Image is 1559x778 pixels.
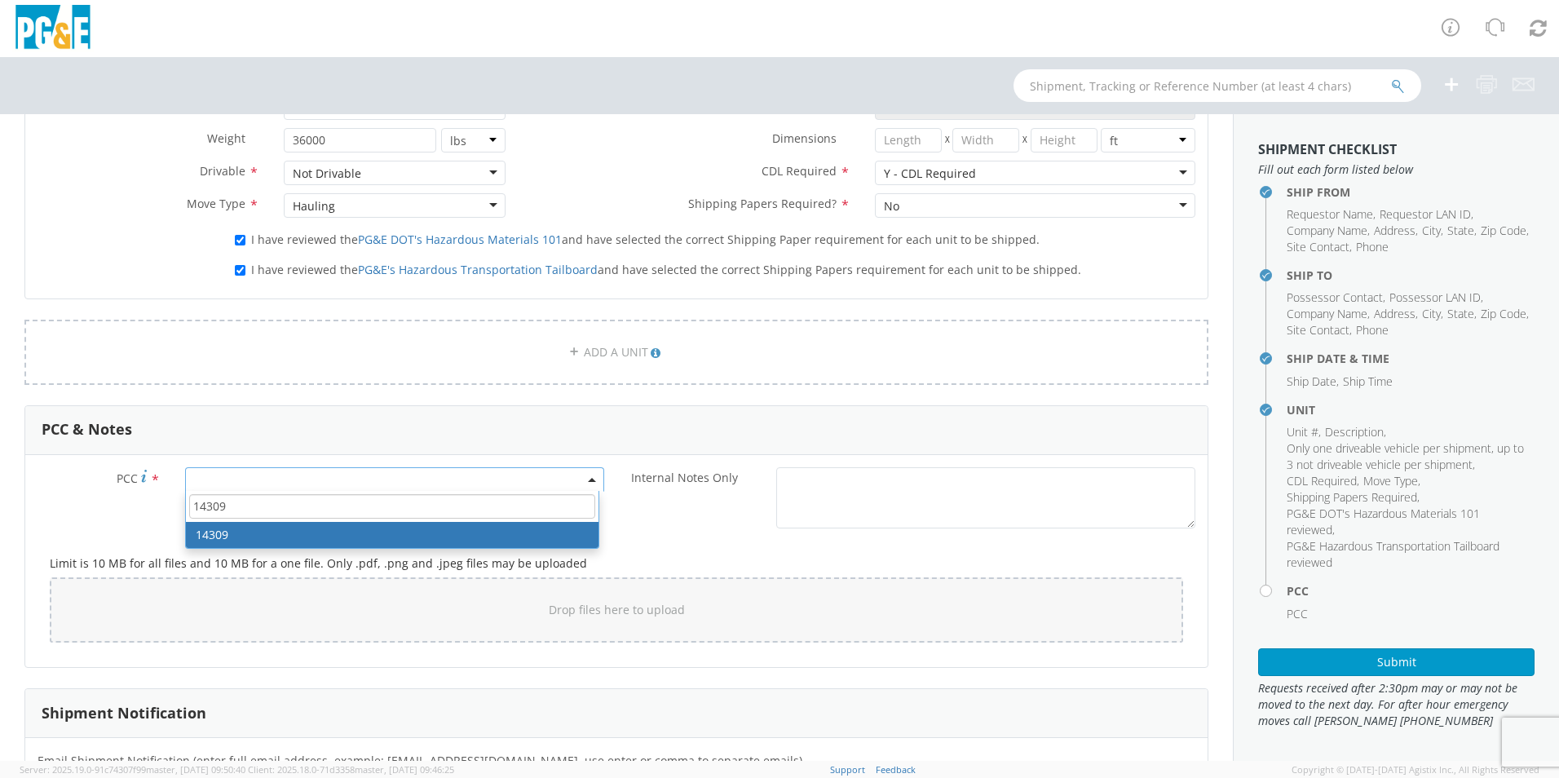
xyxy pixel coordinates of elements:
[1287,239,1352,255] li: ,
[200,163,245,179] span: Drivable
[1287,290,1383,305] span: Possessor Contact
[772,130,837,146] span: Dimensions
[1014,69,1421,102] input: Shipment, Tracking or Reference Number (at least 4 chars)
[1287,223,1367,238] span: Company Name
[1287,186,1535,198] h4: Ship From
[1287,424,1318,440] span: Unit #
[1422,306,1443,322] li: ,
[1389,290,1483,306] li: ,
[117,471,138,486] span: PCC
[1363,473,1418,488] span: Move Type
[358,232,562,247] a: PG&E DOT's Hazardous Materials 101
[1325,424,1384,440] span: Description
[1287,352,1535,365] h4: Ship Date & Time
[1287,424,1321,440] li: ,
[187,196,245,211] span: Move Type
[38,753,802,768] span: Email Shipment Notification (enter full email address, example: jdoe01@agistix.com, use enter or ...
[1287,374,1336,389] span: Ship Date
[830,763,865,776] a: Support
[1287,440,1530,473] li: ,
[1422,223,1441,238] span: City
[1447,306,1474,321] span: State
[1343,374,1393,389] span: Ship Time
[1287,322,1349,338] span: Site Contact
[355,763,454,776] span: master, [DATE] 09:46:25
[1422,223,1443,239] li: ,
[1380,206,1471,222] span: Requestor LAN ID
[1287,239,1349,254] span: Site Contact
[50,557,1183,569] h5: Limit is 10 MB for all files and 10 MB for a one file. Only .pdf, .png and .jpeg files may be upl...
[1258,161,1535,178] span: Fill out each form listed below
[1287,506,1530,538] li: ,
[251,232,1040,247] span: I have reviewed the and have selected the correct Shipping Paper requirement for each unit to be ...
[146,763,245,776] span: master, [DATE] 09:50:40
[884,166,976,182] div: Y - CDL Required
[1287,440,1524,472] span: Only one driveable vehicle per shipment, up to 3 not driveable vehicle per shipment
[1292,763,1539,776] span: Copyright © [DATE]-[DATE] Agistix Inc., All Rights Reserved
[1287,606,1308,621] span: PCC
[1389,290,1481,305] span: Possessor LAN ID
[293,198,335,214] div: Hauling
[1374,223,1415,238] span: Address
[1481,223,1526,238] span: Zip Code
[1287,223,1370,239] li: ,
[762,163,837,179] span: CDL Required
[884,198,899,214] div: No
[248,763,454,776] span: Client: 2025.18.0-71d3358
[1481,306,1526,321] span: Zip Code
[235,235,245,245] input: I have reviewed thePG&E DOT's Hazardous Materials 101and have selected the correct Shipping Paper...
[549,602,685,617] span: Drop files here to upload
[1031,128,1097,153] input: Height
[42,705,206,722] h3: Shipment Notification
[1019,128,1031,153] span: X
[1374,223,1418,239] li: ,
[1374,306,1418,322] li: ,
[1258,680,1535,729] span: Requests received after 2:30pm may or may not be moved to the next day. For after hour emergency ...
[293,166,361,182] div: Not Drivable
[235,265,245,276] input: I have reviewed thePG&E's Hazardous Transportation Tailboardand have selected the correct Shippin...
[1447,306,1477,322] li: ,
[1287,506,1480,537] span: PG&E DOT's Hazardous Materials 101 reviewed
[1287,489,1417,505] span: Shipping Papers Required
[1363,473,1420,489] li: ,
[876,763,916,776] a: Feedback
[1287,306,1370,322] li: ,
[1258,140,1397,158] strong: Shipment Checklist
[942,128,953,153] span: X
[1287,404,1535,416] h4: Unit
[1447,223,1474,238] span: State
[1287,290,1385,306] li: ,
[1325,424,1386,440] li: ,
[1287,489,1420,506] li: ,
[358,262,598,277] a: PG&E's Hazardous Transportation Tailboard
[207,130,245,146] span: Weight
[1287,585,1535,597] h4: PCC
[1356,239,1389,254] span: Phone
[1481,223,1529,239] li: ,
[42,422,132,438] h3: PCC & Notes
[1287,206,1376,223] li: ,
[1287,206,1373,222] span: Requestor Name
[24,320,1208,385] a: ADD A UNIT
[875,128,942,153] input: Length
[1287,322,1352,338] li: ,
[952,128,1019,153] input: Width
[186,522,598,548] li: 14309
[631,470,738,485] span: Internal Notes Only
[1287,473,1357,488] span: CDL Required
[1356,322,1389,338] span: Phone
[1481,306,1529,322] li: ,
[1422,306,1441,321] span: City
[1447,223,1477,239] li: ,
[1287,374,1339,390] li: ,
[20,763,245,776] span: Server: 2025.19.0-91c74307f99
[1380,206,1473,223] li: ,
[1287,306,1367,321] span: Company Name
[1287,269,1535,281] h4: Ship To
[1374,306,1415,321] span: Address
[1287,538,1499,570] span: PG&E Hazardous Transportation Tailboard reviewed
[688,196,837,211] span: Shipping Papers Required?
[12,5,94,53] img: pge-logo-06675f144f4cfa6a6814.png
[251,262,1081,277] span: I have reviewed the and have selected the correct Shipping Papers requirement for each unit to be...
[1287,473,1359,489] li: ,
